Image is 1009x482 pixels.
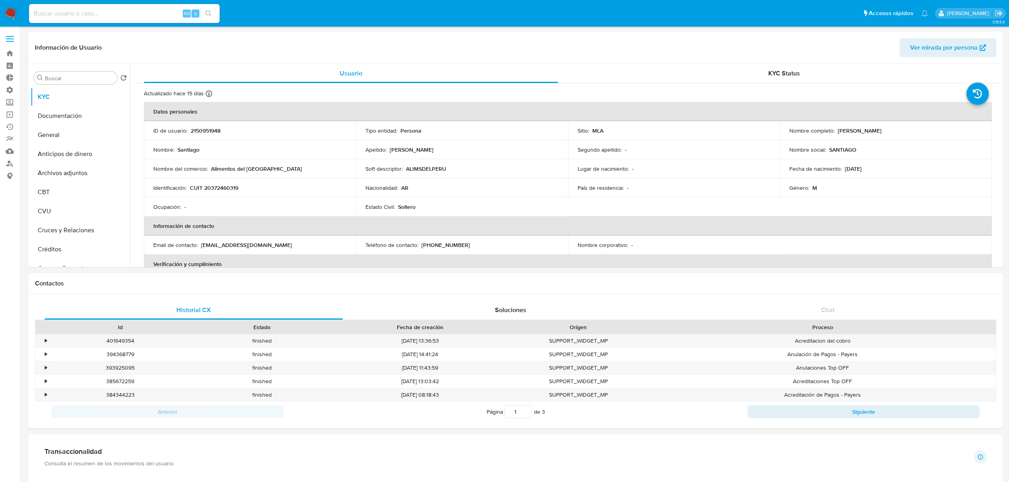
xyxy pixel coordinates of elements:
p: Tipo entidad : [365,127,397,134]
div: • [45,337,47,345]
p: Nacionalidad : [365,184,398,191]
div: • [45,378,47,385]
p: ALIMSDELPERU [406,165,446,172]
span: Historial CX [176,305,211,314]
div: Anulación de Pagos - Payers [649,348,996,361]
p: M [812,184,817,191]
div: Origen [513,323,644,331]
div: finished [191,334,333,347]
p: CUIT 20372460319 [190,184,238,191]
span: Soluciones [495,305,526,314]
span: Ver mirada por persona [910,38,978,57]
div: 393925095 [49,361,191,374]
p: - [632,165,634,172]
button: search-icon [200,8,216,19]
p: Nombre corporativo : [578,241,628,249]
p: Actualizado hace 15 días [144,90,204,97]
div: • [45,391,47,399]
div: SUPPORT_WIDGET_MP [507,334,649,347]
div: Estado [197,323,327,331]
span: Accesos rápidos [869,9,913,17]
button: Anterior [52,405,284,418]
p: ludmila.lanatti@mercadolibre.com [947,10,992,17]
button: Cuentas Bancarias [31,259,130,278]
span: Usuario [340,69,362,78]
th: Verificación y cumplimiento [144,254,992,274]
button: General [31,125,130,145]
button: CVU [31,202,130,221]
div: • [45,364,47,372]
button: CBT [31,183,130,202]
span: s [194,10,197,17]
div: [DATE] 13:36:53 [333,334,507,347]
button: Buscar [37,75,43,81]
span: Página de [487,405,545,418]
div: finished [191,388,333,401]
div: Proceso [655,323,990,331]
p: - [625,146,626,153]
p: Apellido : [365,146,387,153]
div: finished [191,361,333,374]
input: Buscar [45,75,114,82]
p: Estado Civil : [365,203,395,210]
p: - [627,184,628,191]
p: Persona [400,127,421,134]
button: Archivos adjuntos [31,164,130,183]
div: • [45,351,47,358]
button: Anticipos de dinero [31,145,130,164]
p: Teléfono de contacto : [365,241,418,249]
p: Lugar de nacimiento : [578,165,629,172]
button: Documentación [31,106,130,125]
p: Segundo apellido : [578,146,622,153]
div: 401649354 [49,334,191,347]
th: Información de contacto [144,216,992,235]
h1: Contactos [35,280,996,287]
div: SUPPORT_WIDGET_MP [507,361,649,374]
p: Nombre del comercio : [153,165,208,172]
button: KYC [31,87,130,106]
div: SUPPORT_WIDGET_MP [507,375,649,388]
p: ID de usuario : [153,127,187,134]
p: Género : [789,184,809,191]
input: Buscar usuario o caso... [29,8,220,19]
div: Acreditación de Pagos - Payers [649,388,996,401]
p: Nombre : [153,146,174,153]
p: 2150951948 [191,127,220,134]
p: Identificación : [153,184,187,191]
p: AR [401,184,408,191]
p: Sitio : [578,127,589,134]
p: MLA [592,127,603,134]
div: [DATE] 08:18:43 [333,388,507,401]
span: KYC Status [768,69,800,78]
th: Datos personales [144,102,992,121]
span: Chat [821,305,835,314]
p: Soltero [398,203,416,210]
p: Nombre social : [789,146,826,153]
div: Acreditaciones Top OFF [649,375,996,388]
div: Id [55,323,186,331]
div: SUPPORT_WIDGET_MP [507,348,649,361]
p: Alimentos del [GEOGRAPHIC_DATA] [211,165,302,172]
h1: Información de Usuario [35,44,102,52]
div: 384344223 [49,388,191,401]
div: Acreditacion del cobro [649,334,996,347]
span: 3 [542,408,545,416]
p: Santiago [178,146,199,153]
div: [DATE] 11:43:59 [333,361,507,374]
button: Siguiente [748,405,980,418]
p: SANTIAGO [829,146,856,153]
p: País de residencia : [578,184,624,191]
div: finished [191,348,333,361]
div: 385672259 [49,375,191,388]
span: Alt [184,10,190,17]
div: SUPPORT_WIDGET_MP [507,388,649,401]
div: 394368779 [49,348,191,361]
div: [DATE] 13:03:42 [333,375,507,388]
p: Email de contacto : [153,241,198,249]
p: Nombre completo : [789,127,835,134]
p: [PERSON_NAME] [838,127,881,134]
p: [DATE] [845,165,862,172]
button: Cruces y Relaciones [31,221,130,240]
p: Soft descriptor : [365,165,403,172]
div: [DATE] 14:41:24 [333,348,507,361]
